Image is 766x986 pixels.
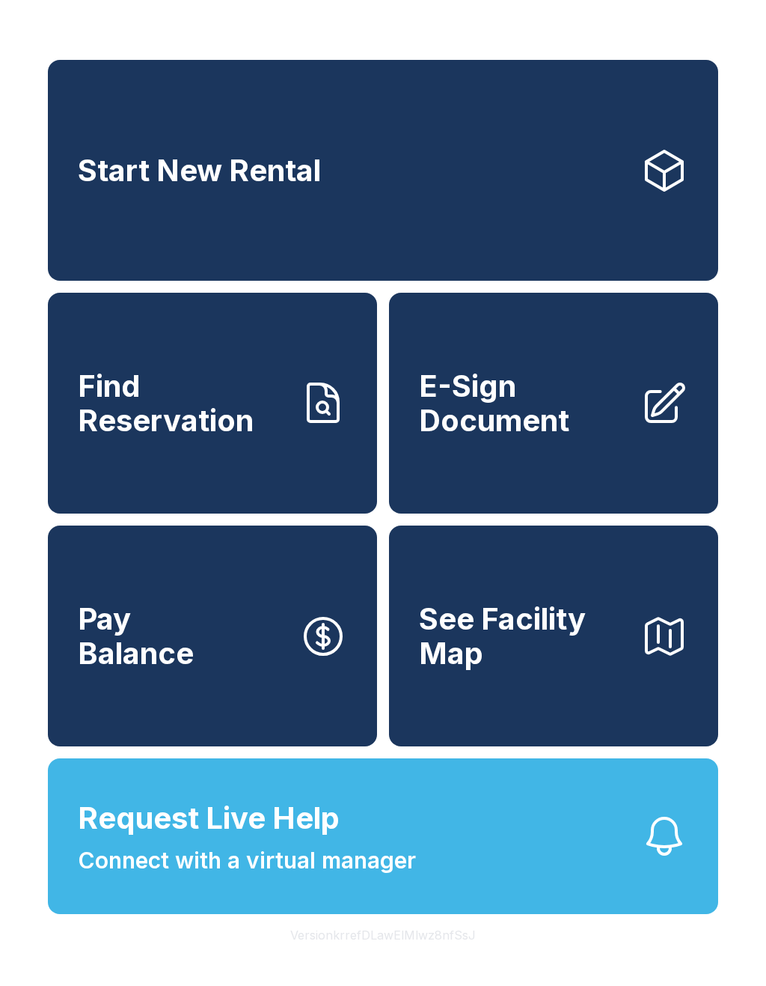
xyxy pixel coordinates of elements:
[48,293,377,514] a: Find Reservation
[419,602,628,670] span: See Facility Map
[78,153,321,188] span: Start New Rental
[78,369,287,437] span: Find Reservation
[48,758,718,914] button: Request Live HelpConnect with a virtual manager
[78,844,416,877] span: Connect with a virtual manager
[278,914,488,956] button: VersionkrrefDLawElMlwz8nfSsJ
[389,526,718,746] button: See Facility Map
[78,796,340,841] span: Request Live Help
[389,293,718,514] a: E-Sign Document
[78,602,194,670] span: Pay Balance
[48,526,377,746] button: PayBalance
[419,369,628,437] span: E-Sign Document
[48,60,718,281] a: Start New Rental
